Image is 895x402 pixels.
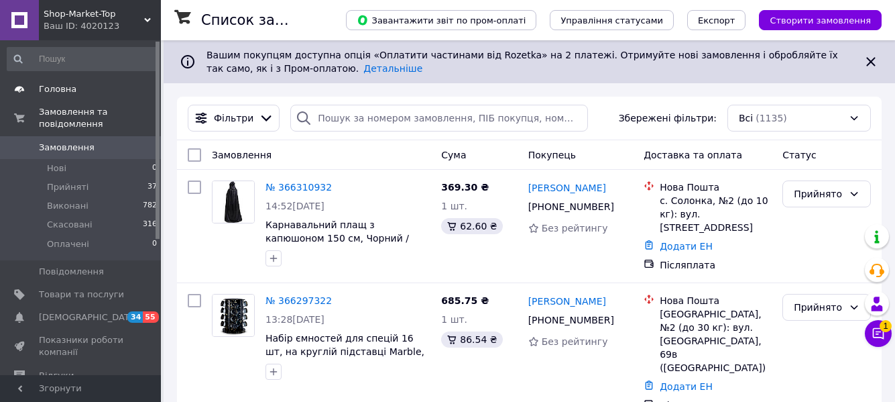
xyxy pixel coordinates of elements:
span: 13:28[DATE] [265,314,324,325]
button: Управління статусами [550,10,674,30]
span: Вашим покупцям доступна опція «Оплатити частинами від Rozetka» на 2 платежі. Отримуйте нові замов... [206,50,838,74]
div: [GEOGRAPHIC_DATA], №2 (до 30 кг): вул. [GEOGRAPHIC_DATA], 69в ([GEOGRAPHIC_DATA]) [660,307,772,374]
a: Фото товару [212,294,255,337]
span: Без рейтингу [542,336,608,347]
div: Нова Пошта [660,181,772,194]
span: Доставка та оплата [644,150,742,160]
a: Набір ємностей для спецій 16 шт, на круглій підставці Marble, Чорний / Карусель для спецій [265,333,424,370]
span: 37 [147,181,157,193]
a: [PERSON_NAME] [528,295,606,308]
button: Чат з покупцем1 [865,320,892,347]
h1: Список замовлень [201,12,337,28]
span: Експорт [698,15,735,26]
span: Відгуки [39,370,74,382]
span: Cума [441,150,466,160]
input: Пошук [7,47,158,71]
span: Замовлення [39,142,95,154]
span: 0 [152,238,157,250]
span: Виконані [47,200,88,212]
img: Фото товару [213,295,254,336]
span: 369.30 ₴ [441,182,489,193]
a: [PERSON_NAME] [528,181,606,195]
span: 685.75 ₴ [441,295,489,306]
span: Головна [39,83,76,95]
button: Завантажити звіт по пром-оплаті [346,10,536,30]
div: с. Солонка, №2 (до 10 кг): вул. [STREET_ADDRESS] [660,194,772,234]
span: Оплачені [47,238,89,250]
a: № 366297322 [265,295,332,306]
span: Статус [782,150,817,160]
div: Післяплата [660,258,772,272]
button: Експорт [687,10,746,30]
span: 1 шт. [441,314,467,325]
img: Фото товару [213,181,254,223]
button: Створити замовлення [759,10,882,30]
div: Прийнято [794,187,843,201]
a: Фото товару [212,181,255,223]
span: 34 [127,311,143,323]
span: Фільтри [214,111,253,125]
span: Без рейтингу [542,223,608,234]
div: Прийнято [794,300,843,315]
span: 1 шт. [441,201,467,211]
span: Замовлення та повідомлення [39,106,161,130]
a: Створити замовлення [745,14,882,25]
span: 316 [143,219,157,231]
span: [DEMOGRAPHIC_DATA] [39,311,138,323]
span: Завантажити звіт по пром-оплаті [357,14,526,26]
a: Детальніше [363,63,422,74]
span: 782 [143,200,157,212]
div: Ваш ID: 4020123 [44,20,161,32]
span: Прийняті [47,181,88,193]
div: 62.60 ₴ [441,218,502,234]
a: Додати ЕН [660,241,713,252]
span: (1135) [756,113,787,123]
div: Нова Пошта [660,294,772,307]
span: Товари та послуги [39,289,124,301]
span: Замовлення [212,150,272,160]
input: Пошук за номером замовлення, ПІБ покупця, номером телефону, Email, номером накладної [290,105,588,132]
span: Shop-Market-Top [44,8,144,20]
span: 1 [880,320,892,332]
span: Створити замовлення [770,15,871,26]
span: Показники роботи компанії [39,334,124,358]
span: Управління статусами [560,15,663,26]
span: Нові [47,162,66,174]
span: Збережені фільтри: [619,111,717,125]
span: Всі [739,111,753,125]
a: Карнавальний плащ з капюшоном 150 см, Чорний / Накидка з каптуром / Відьомський балахон [265,219,409,270]
span: Покупець [528,150,576,160]
span: 14:52[DATE] [265,201,324,211]
div: [PHONE_NUMBER] [526,311,617,330]
a: № 366310932 [265,182,332,193]
span: 0 [152,162,157,174]
span: Скасовані [47,219,93,231]
a: Додати ЕН [660,381,713,392]
div: 86.54 ₴ [441,332,502,348]
div: [PHONE_NUMBER] [526,197,617,216]
span: 55 [143,311,158,323]
span: Повідомлення [39,266,104,278]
